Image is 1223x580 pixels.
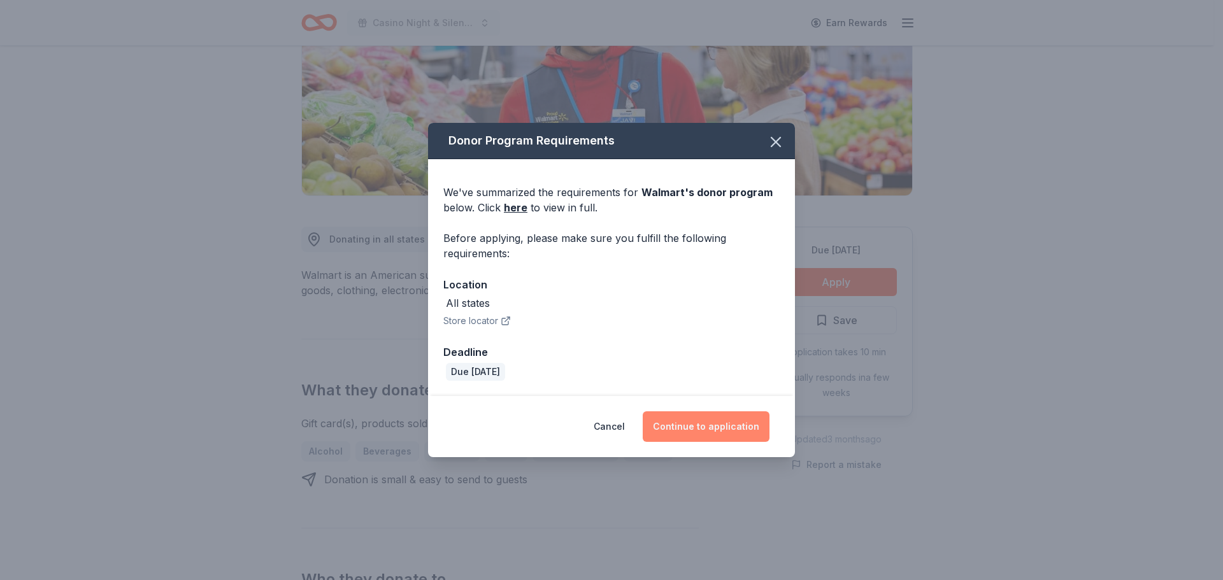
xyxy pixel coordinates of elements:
[428,123,795,159] div: Donor Program Requirements
[446,363,505,381] div: Due [DATE]
[443,313,511,329] button: Store locator
[446,295,490,311] div: All states
[443,185,780,215] div: We've summarized the requirements for below. Click to view in full.
[443,230,780,261] div: Before applying, please make sure you fulfill the following requirements:
[641,186,773,199] span: Walmart 's donor program
[443,276,780,293] div: Location
[643,411,769,442] button: Continue to application
[504,200,527,215] a: here
[443,344,780,360] div: Deadline
[594,411,625,442] button: Cancel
